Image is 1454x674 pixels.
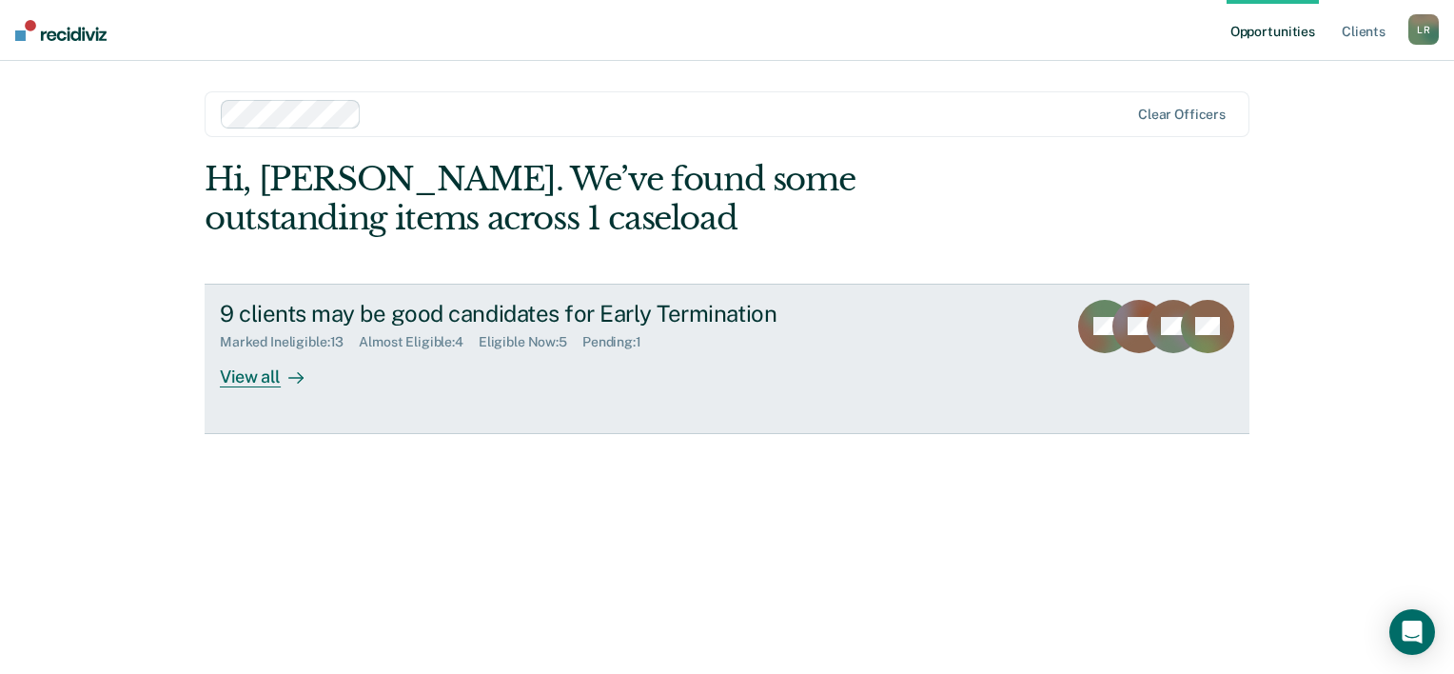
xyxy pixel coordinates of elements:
div: L R [1408,14,1439,45]
div: 9 clients may be good candidates for Early Termination [220,300,888,327]
a: 9 clients may be good candidates for Early TerminationMarked Ineligible:13Almost Eligible:4Eligib... [205,284,1249,434]
div: Eligible Now : 5 [479,334,582,350]
button: LR [1408,14,1439,45]
div: Marked Ineligible : 13 [220,334,359,350]
div: Clear officers [1138,107,1226,123]
div: Open Intercom Messenger [1389,609,1435,655]
div: View all [220,350,326,387]
div: Pending : 1 [582,334,657,350]
div: Hi, [PERSON_NAME]. We’ve found some outstanding items across 1 caseload [205,160,1040,238]
img: Recidiviz [15,20,107,41]
div: Almost Eligible : 4 [359,334,479,350]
